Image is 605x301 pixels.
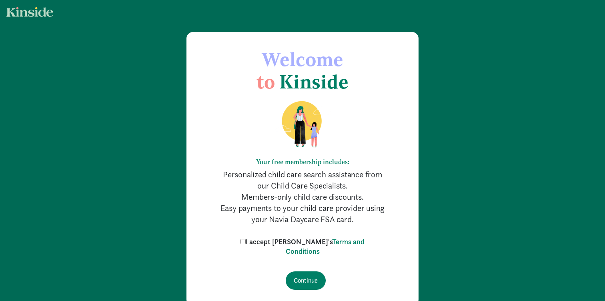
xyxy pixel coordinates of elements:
[218,191,387,203] p: Members-only child care discounts.
[256,70,275,93] span: to
[286,237,365,256] a: Terms and Conditions
[218,158,387,166] h6: Your free membership includes:
[6,7,53,17] img: light.svg
[279,70,349,93] span: Kinside
[218,203,387,225] p: Easy payments to your child care provider using your Navia Daycare FSA card.
[286,271,326,290] input: Continue
[218,169,387,191] p: Personalized child care search assistance from our Child Care Specialists.
[240,239,246,244] input: I accept [PERSON_NAME]'sTerms and Conditions
[272,100,333,148] img: illustration-mom-daughter.png
[262,48,343,71] span: Welcome
[238,237,367,256] label: I accept [PERSON_NAME]'s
